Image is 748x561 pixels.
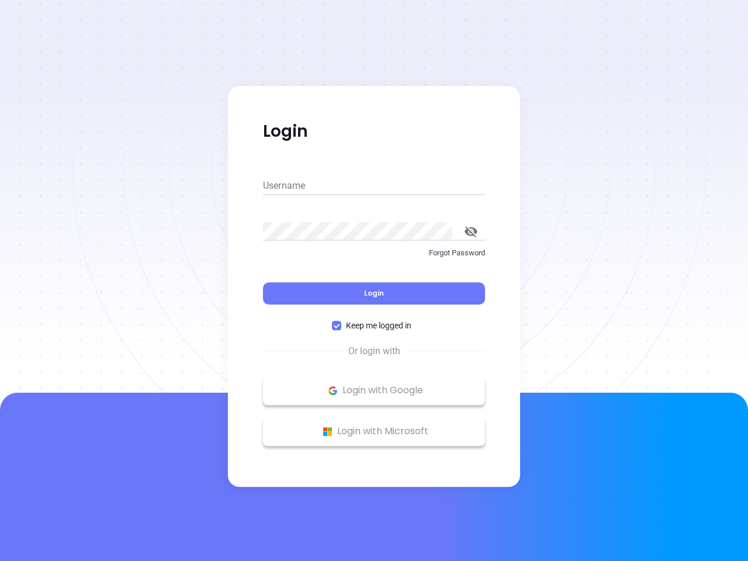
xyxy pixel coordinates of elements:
button: Microsoft Logo Login with Microsoft [263,417,485,446]
a: Forgot Password [263,247,485,268]
button: Google Logo Login with Google [263,376,485,405]
img: Google Logo [325,383,340,398]
button: Login [263,282,485,304]
button: toggle password visibility [457,217,485,245]
p: Login with Google [269,382,479,399]
span: Keep me logged in [341,319,416,332]
span: Login [364,288,384,298]
span: Or login with [342,344,406,358]
p: Login with Microsoft [269,423,479,440]
p: Login [263,121,485,142]
p: Forgot Password [263,247,485,259]
img: Microsoft Logo [320,424,335,439]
